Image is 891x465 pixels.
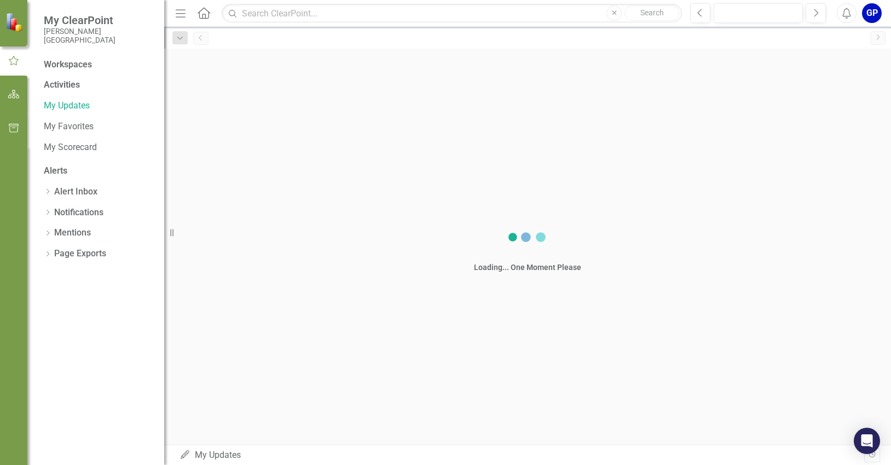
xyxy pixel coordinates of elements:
div: Workspaces [44,59,92,71]
a: My Scorecard [44,141,153,154]
a: My Favorites [44,120,153,133]
a: Alert Inbox [54,186,97,198]
a: Page Exports [54,248,106,260]
span: Search [640,8,664,17]
div: Open Intercom Messenger [854,428,880,454]
input: Search ClearPoint... [222,4,682,23]
div: Alerts [44,165,153,177]
a: Notifications [54,206,103,219]
small: [PERSON_NAME][GEOGRAPHIC_DATA] [44,27,153,45]
button: Search [624,5,679,21]
a: My Updates [44,100,153,112]
a: Mentions [54,227,91,239]
button: GP [862,3,882,23]
div: My Updates [180,449,864,462]
img: ClearPoint Strategy [5,12,25,31]
span: My ClearPoint [44,14,153,27]
div: Loading... One Moment Please [474,262,581,273]
div: Activities [44,79,153,91]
